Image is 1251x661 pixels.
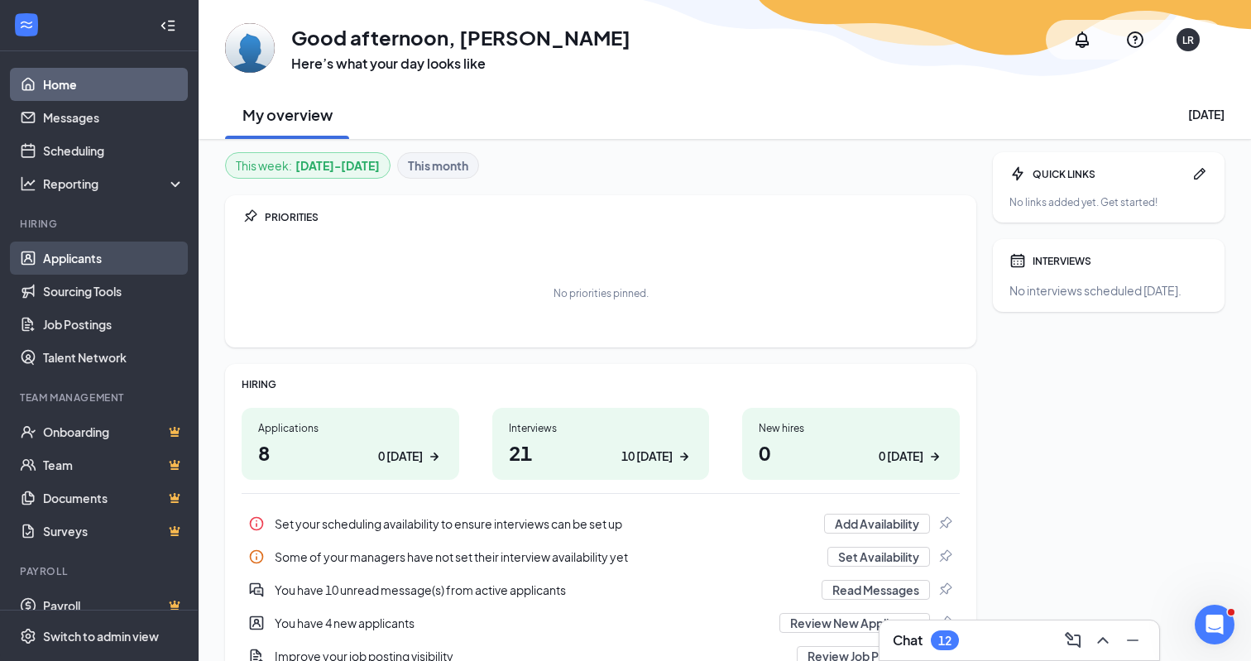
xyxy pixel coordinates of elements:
[879,448,923,465] div: 0 [DATE]
[759,438,943,467] h1: 0
[43,415,185,448] a: OnboardingCrown
[275,615,769,631] div: You have 4 new applicants
[275,582,812,598] div: You have 10 unread message(s) from active applicants
[43,515,185,548] a: SurveysCrown
[1188,106,1225,122] div: [DATE]
[43,275,185,308] a: Sourcing Tools
[1063,630,1083,650] svg: ComposeMessage
[242,408,459,480] a: Applications80 [DATE]ArrowRight
[1182,33,1194,47] div: LR
[676,448,693,465] svg: ArrowRight
[827,547,930,567] button: Set Availability
[426,448,443,465] svg: ArrowRight
[242,573,960,606] div: You have 10 unread message(s) from active applicants
[621,448,673,465] div: 10 [DATE]
[509,438,693,467] h1: 21
[937,582,953,598] svg: Pin
[43,134,185,167] a: Scheduling
[43,68,185,101] a: Home
[258,421,443,435] div: Applications
[242,606,960,639] a: UserEntityYou have 4 new applicantsReview New ApplicantsPin
[160,17,176,34] svg: Collapse
[43,175,185,192] div: Reporting
[1093,630,1113,650] svg: ChevronUp
[1033,167,1185,181] div: QUICK LINKS
[509,421,693,435] div: Interviews
[248,615,265,631] svg: UserEntity
[937,515,953,532] svg: Pin
[1123,630,1143,650] svg: Minimize
[275,548,817,565] div: Some of your managers have not set their interview availability yet
[242,104,333,125] h2: My overview
[1191,165,1208,182] svg: Pen
[378,448,423,465] div: 0 [DATE]
[1009,165,1026,182] svg: Bolt
[20,217,181,231] div: Hiring
[779,613,930,633] button: Review New Applicants
[937,548,953,565] svg: Pin
[258,438,443,467] h1: 8
[20,175,36,192] svg: Analysis
[275,515,814,532] div: Set your scheduling availability to ensure interviews can be set up
[927,448,943,465] svg: ArrowRight
[1090,627,1116,654] button: ChevronUp
[242,507,960,540] div: Set your scheduling availability to ensure interviews can be set up
[1125,30,1145,50] svg: QuestionInfo
[291,23,630,51] h1: Good afternoon, [PERSON_NAME]
[225,23,275,73] img: Lori Rung
[43,628,159,644] div: Switch to admin view
[1009,195,1208,209] div: No links added yet. Get started!
[492,408,710,480] a: Interviews2110 [DATE]ArrowRight
[43,101,185,134] a: Messages
[43,308,185,341] a: Job Postings
[248,548,265,565] svg: Info
[236,156,380,175] div: This week :
[554,286,649,300] div: No priorities pinned.
[242,540,960,573] div: Some of your managers have not set their interview availability yet
[242,573,960,606] a: DoubleChatActiveYou have 10 unread message(s) from active applicantsRead MessagesPin
[43,589,185,622] a: PayrollCrown
[1119,627,1146,654] button: Minimize
[1009,282,1208,299] div: No interviews scheduled [DATE].
[822,580,930,600] button: Read Messages
[291,55,630,73] h3: Here’s what your day looks like
[20,628,36,644] svg: Settings
[938,634,951,648] div: 12
[1033,254,1208,268] div: INTERVIEWS
[242,507,960,540] a: InfoSet your scheduling availability to ensure interviews can be set upAdd AvailabilityPin
[248,515,265,532] svg: Info
[242,377,960,391] div: HIRING
[248,582,265,598] svg: DoubleChatActive
[893,631,923,649] h3: Chat
[43,341,185,374] a: Talent Network
[295,156,380,175] b: [DATE] - [DATE]
[759,421,943,435] div: New hires
[20,390,181,405] div: Team Management
[242,606,960,639] div: You have 4 new applicants
[937,615,953,631] svg: Pin
[18,17,35,33] svg: WorkstreamLogo
[43,242,185,275] a: Applicants
[824,514,930,534] button: Add Availability
[1072,30,1092,50] svg: Notifications
[242,540,960,573] a: InfoSome of your managers have not set their interview availability yetSet AvailabilityPin
[43,481,185,515] a: DocumentsCrown
[1195,605,1234,644] iframe: Intercom live chat
[1060,627,1086,654] button: ComposeMessage
[242,208,258,225] svg: Pin
[43,448,185,481] a: TeamCrown
[742,408,960,480] a: New hires00 [DATE]ArrowRight
[20,564,181,578] div: Payroll
[408,156,468,175] b: This month
[265,210,960,224] div: PRIORITIES
[1009,252,1026,269] svg: Calendar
